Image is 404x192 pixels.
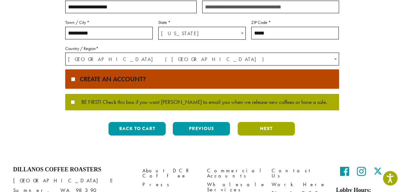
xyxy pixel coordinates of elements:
[251,18,339,26] label: ZIP Code
[159,27,245,40] span: Connecticut
[109,122,166,136] button: Back to cart
[71,77,75,81] input: Create an account?
[142,166,197,180] a: About DCR Coffee
[158,27,246,40] span: State
[173,122,230,136] button: Previous
[66,53,339,66] span: United States (US)
[158,18,246,26] label: State
[65,53,339,66] span: Country / Region
[71,100,75,104] input: BE FIRST! Check this box if you want [PERSON_NAME] to email you when we release new coffees or ha...
[142,180,197,189] a: Press
[65,18,153,26] label: Town / City
[207,166,262,180] a: Commercial Accounts
[77,75,146,83] span: Create an account?
[272,166,326,180] a: Contact Us
[13,166,133,173] h4: Dillanos Coffee Roasters
[272,180,326,189] a: Work Here
[238,122,295,136] button: Next
[75,99,327,105] span: BE FIRST! Check this box if you want [PERSON_NAME] to email you when we release new coffees or ha...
